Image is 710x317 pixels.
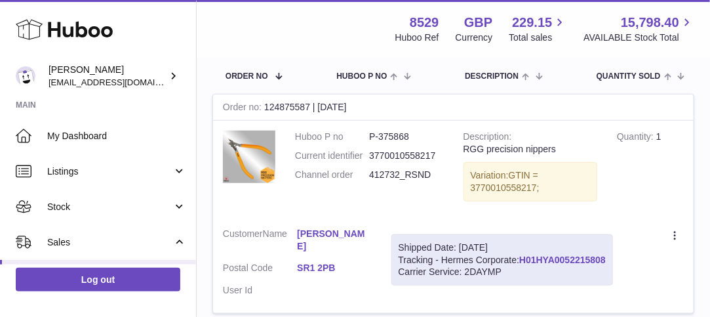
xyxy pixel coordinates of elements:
[621,14,679,32] span: 15,798.40
[336,72,387,81] span: Huboo P no
[295,150,369,162] dt: Current identifier
[395,32,439,44] div: Huboo Ref
[464,14,492,32] strong: GBP
[295,131,369,143] dt: Huboo P no
[295,169,369,181] dt: Channel order
[607,121,694,218] td: 1
[369,169,443,181] dd: 412732_RSND
[399,266,606,278] div: Carrier Service: 2DAYMP
[16,66,35,86] img: internalAdmin-8529@internal.huboo.com
[471,170,540,193] span: GTIN = 3770010558217;
[226,72,268,81] span: Order No
[47,130,186,142] span: My Dashboard
[410,14,439,32] strong: 8529
[509,32,567,44] span: Total sales
[369,131,443,143] dd: P-375868
[456,32,493,44] div: Currency
[399,242,606,254] div: Shipped Date: [DATE]
[519,255,606,265] a: H01HYA0052215808
[297,262,371,274] a: SR1 2PB
[391,234,613,286] div: Tracking - Hermes Corporate:
[617,131,656,145] strong: Quantity
[223,131,275,183] img: RGG-nippers-cutter-miniature-precision-tool.jpg
[463,131,512,145] strong: Description
[583,14,694,44] a: 15,798.40 AVAILABLE Stock Total
[49,77,193,87] span: [EMAIL_ADDRESS][DOMAIN_NAME]
[512,14,552,32] span: 229.15
[369,150,443,162] dd: 3770010558217
[465,72,519,81] span: Description
[223,102,264,116] strong: Order no
[223,228,297,256] dt: Name
[297,228,371,253] a: [PERSON_NAME]
[597,72,661,81] span: Quantity Sold
[223,262,297,278] dt: Postal Code
[47,236,172,249] span: Sales
[509,14,567,44] a: 229.15 Total sales
[213,95,694,121] div: 124875587 | [DATE]
[16,268,180,291] a: Log out
[47,165,172,178] span: Listings
[463,143,598,156] div: RGG precision nippers
[47,201,172,213] span: Stock
[49,64,167,89] div: [PERSON_NAME]
[223,228,263,239] span: Customer
[463,162,598,201] div: Variation:
[583,32,694,44] span: AVAILABLE Stock Total
[223,284,297,297] dt: User Id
